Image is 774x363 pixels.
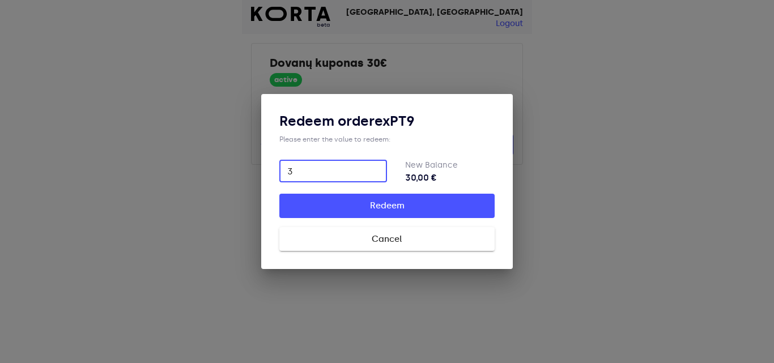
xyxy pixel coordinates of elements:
h3: Redeem order exPT9 [279,112,495,130]
span: Cancel [297,232,477,246]
div: Please enter the value to redeem: [279,135,495,144]
button: Cancel [279,227,495,251]
span: Redeem [297,198,477,213]
strong: 30,00 € [405,171,495,185]
button: Redeem [279,194,495,217]
label: New Balance [405,160,458,170]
